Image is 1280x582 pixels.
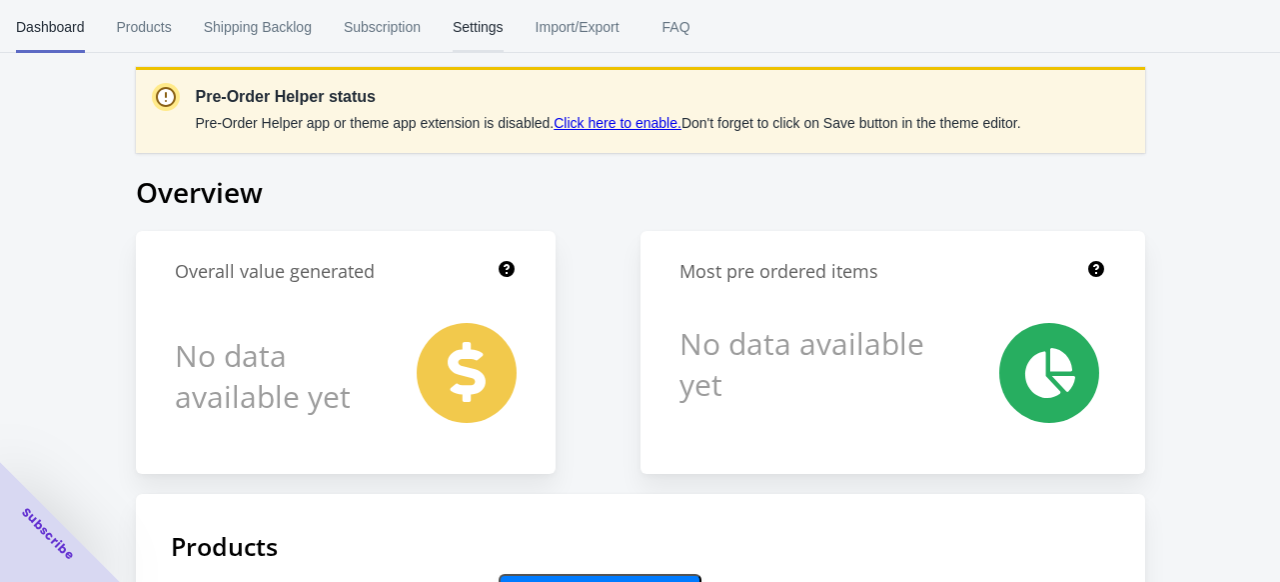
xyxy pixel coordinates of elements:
[536,1,620,53] span: Import/Export
[453,1,504,53] span: Settings
[16,1,85,53] span: Dashboard
[18,504,78,564] span: Subscribe
[554,115,681,131] a: Click here to enable.
[196,85,1021,109] p: Pre-Order Helper status
[344,1,421,53] span: Subscription
[679,323,928,405] h1: No data available yet
[136,173,1145,211] h1: Overview
[681,115,1021,131] span: Don't forget to click on Save button in the theme editor.
[679,259,878,284] h1: Most pre ordered items
[175,323,375,428] h1: No data available yet
[196,115,555,131] span: Pre-Order Helper app or theme app extension is disabled.
[651,1,701,53] span: FAQ
[171,529,1110,563] h1: Products
[117,1,172,53] span: Products
[204,1,312,53] span: Shipping Backlog
[175,259,375,284] h1: Overall value generated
